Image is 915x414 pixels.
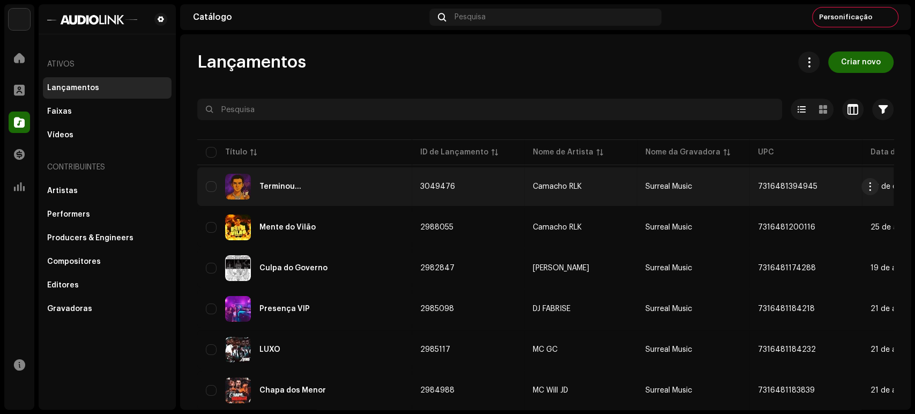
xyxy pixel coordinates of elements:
[533,183,582,190] div: Camacho RLK
[758,346,816,353] span: 7316481184232
[225,215,251,240] img: 4a204180-9c1a-491e-906e-a04fce1fb244
[225,296,251,322] img: 0c3b6d0d-bdd7-48ef-8d07-ffb7183a3a1f
[47,210,90,219] div: Performers
[645,305,692,313] span: Surreal Music
[879,9,896,26] img: 5b3710a9-094a-42f7-b376-32dd86e8a36f
[645,224,692,231] span: Surreal Music
[225,255,251,281] img: 78f54af3-b3cf-496e-b7b9-2510b37f91b9
[43,251,172,272] re-m-nav-item: Compositores
[758,305,815,313] span: 7316481184218
[47,84,99,92] div: Lançamentos
[819,13,873,21] span: Personificação
[47,107,72,116] div: Faixas
[43,180,172,202] re-m-nav-item: Artistas
[420,147,488,158] div: ID de Lançamento
[225,378,251,403] img: ca385ea8-4839-4838-94f0-cc48c19bde7d
[645,264,692,272] span: Surreal Music
[43,51,172,77] re-a-nav-header: Ativos
[47,13,137,26] img: 1601779f-85bc-4fc7-87b8-abcd1ae7544a
[455,13,486,21] span: Pesquisa
[645,346,692,353] span: Surreal Music
[758,264,816,272] span: 7316481174288
[225,174,251,199] img: fa604f20-8cec-404d-941f-b87306e78922
[420,387,455,394] span: 2984988
[533,264,589,272] div: [PERSON_NAME]
[47,281,79,290] div: Editores
[533,346,557,353] div: MC GC
[533,305,570,313] div: DJ FABRISE
[47,234,133,242] div: Producers & Engineers
[259,224,316,231] div: Mente do Vilão
[420,224,453,231] span: 2988055
[259,346,280,353] div: LUXO
[43,204,172,225] re-m-nav-item: Performers
[758,387,815,394] span: 7316481183839
[9,9,30,30] img: 730b9dfe-18b5-4111-b483-f30b0c182d82
[758,183,817,190] span: 7316481394945
[533,183,628,190] span: Camacho RLK
[259,264,328,272] div: Culpa do Governo
[841,51,881,73] span: Criar novo
[43,298,172,320] re-m-nav-item: Gravadoras
[645,183,692,190] span: Surreal Music
[47,131,73,139] div: Vídeos
[420,346,450,353] span: 2985117
[533,224,582,231] div: Camacho RLK
[533,346,628,353] span: MC GC
[47,187,78,195] div: Artistas
[533,387,568,394] div: MC Will JD
[420,305,454,313] span: 2985098
[225,147,247,158] div: Título
[197,99,782,120] input: Pesquisa
[259,183,301,190] div: Terminou...
[533,387,628,394] span: MC Will JD
[533,305,628,313] span: DJ FABRISE
[47,257,101,266] div: Compositores
[828,51,894,73] button: Criar novo
[43,124,172,146] re-m-nav-item: Vídeos
[533,264,628,272] span: Skai Jordan
[225,337,251,363] img: 4d3a3851-7fcd-48b6-a0a3-a35de6fd20fd
[259,387,326,394] div: Chapa dos Menor
[259,305,310,313] div: Presença VIP
[533,224,628,231] span: Camacho RLK
[645,387,692,394] span: Surreal Music
[758,224,815,231] span: 7316481200116
[645,147,720,158] div: Nome da Gravadora
[420,264,455,272] span: 2982847
[43,275,172,296] re-m-nav-item: Editores
[43,227,172,249] re-m-nav-item: Producers & Engineers
[420,183,455,190] span: 3049476
[43,77,172,99] re-m-nav-item: Lançamentos
[43,101,172,122] re-m-nav-item: Faixas
[197,51,306,73] span: Lançamentos
[533,147,593,158] div: Nome de Artista
[43,154,172,180] re-a-nav-header: Contribuintes
[193,13,425,21] div: Catálogo
[47,305,92,313] div: Gravadoras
